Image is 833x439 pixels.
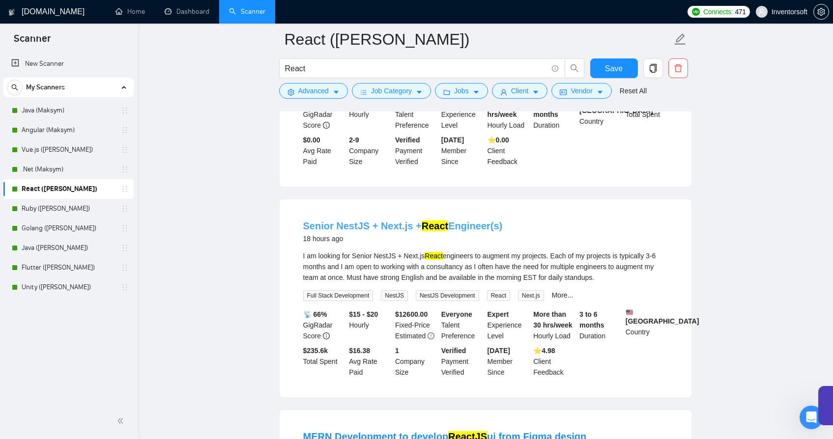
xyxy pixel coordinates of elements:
[577,98,624,131] div: Country
[303,136,320,144] b: $0.00
[441,310,472,318] b: Everyone
[597,88,603,96] span: caret-down
[303,347,328,355] b: $ 235.6k
[323,332,330,339] span: info-circle
[692,8,700,16] img: upwork-logo.png
[22,120,115,140] a: Angular (Maksym)
[347,345,393,378] div: Avg Rate Paid
[552,291,574,299] a: More...
[352,83,431,99] button: barsJob Categorycaret-down
[439,345,486,378] div: Payment Verified
[560,88,567,96] span: idcard
[571,85,592,96] span: Vendor
[395,332,426,340] span: Estimated
[301,98,347,131] div: GigRadar Score
[395,310,428,318] b: $ 12600.00
[486,135,532,167] div: Client Feedback
[668,58,688,78] button: delete
[416,88,423,96] span: caret-down
[552,65,558,72] span: info-circle
[360,88,367,96] span: bars
[422,220,448,231] mark: React
[333,88,340,96] span: caret-down
[643,58,663,78] button: copy
[441,347,466,355] b: Verified
[121,264,129,272] span: holder
[347,309,393,341] div: Hourly
[121,205,129,213] span: holder
[735,6,746,17] span: 471
[531,309,577,341] div: Hourly Load
[393,309,439,341] div: Fixed-Price
[473,88,480,96] span: caret-down
[121,107,129,114] span: holder
[703,6,733,17] span: Connects:
[605,62,623,75] span: Save
[395,136,420,144] b: Verified
[3,78,134,297] li: My Scanners
[7,84,22,91] span: search
[813,8,829,16] a: setting
[486,98,532,131] div: Hourly Load
[565,58,584,78] button: search
[301,135,347,167] div: Avg Rate Paid
[393,98,439,131] div: Talent Preference
[644,64,662,73] span: copy
[531,345,577,378] div: Client Feedback
[674,33,687,46] span: edit
[121,185,129,193] span: holder
[287,88,294,96] span: setting
[511,85,529,96] span: Client
[579,310,604,329] b: 3 to 6 months
[395,347,399,355] b: 1
[22,160,115,179] a: .Net (Maksym)
[487,290,510,301] span: React
[121,244,129,252] span: holder
[624,98,670,131] div: Total Spent
[121,283,129,291] span: holder
[800,406,823,429] iframe: Intercom live chat
[303,220,503,231] a: Senior NestJS + Next.js +ReactEngineer(s)
[279,83,348,99] button: settingAdvancedcaret-down
[533,347,555,355] b: ⭐️ 4.98
[381,290,408,301] span: NestJS
[486,309,532,341] div: Experience Level
[488,347,510,355] b: [DATE]
[115,7,145,16] a: homeHome
[488,136,509,144] b: ⭐️ 0.00
[121,146,129,154] span: holder
[425,252,443,260] mark: React
[22,277,115,297] a: Unity ([PERSON_NAME])
[349,310,378,318] b: $15 - $20
[229,7,265,16] a: searchScanner
[121,165,129,173] span: holder
[443,88,450,96] span: folder
[285,62,547,75] input: Search Freelance Jobs...
[7,80,23,95] button: search
[347,135,393,167] div: Company Size
[626,309,633,316] img: 🇺🇸
[531,98,577,131] div: Duration
[577,309,624,341] div: Duration
[393,135,439,167] div: Payment Verified
[121,126,129,134] span: holder
[349,347,370,355] b: $16.38
[6,31,58,52] span: Scanner
[11,54,126,74] a: New Scanner
[117,416,127,426] span: double-left
[8,4,15,20] img: logo
[22,101,115,120] a: Java (Maksym)
[323,122,330,129] span: info-circle
[303,250,668,283] div: I am looking for Senior NestJS + Next.js engineers to augment my projects. Each of my projects is...
[22,219,115,238] a: Golang ([PERSON_NAME])
[532,88,539,96] span: caret-down
[301,345,347,378] div: Total Spent
[454,85,469,96] span: Jobs
[533,310,572,329] b: More than 30 hrs/week
[441,136,464,144] b: [DATE]
[165,7,209,16] a: dashboardDashboard
[347,98,393,131] div: Hourly
[813,4,829,20] button: setting
[758,8,765,15] span: user
[500,88,507,96] span: user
